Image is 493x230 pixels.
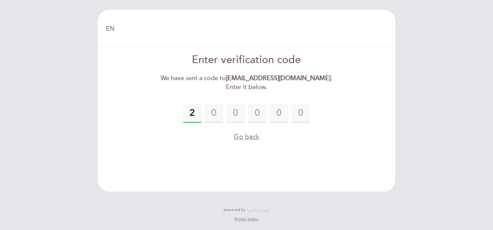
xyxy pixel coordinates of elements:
input: 0 [270,104,288,123]
img: MEITRE [247,208,269,212]
input: 0 [205,104,223,123]
input: 0 [291,104,310,123]
input: 0 [226,104,245,123]
input: 0 [183,104,202,123]
span: powered by [224,207,245,213]
div: Enter verification code [158,53,336,68]
strong: [EMAIL_ADDRESS][DOMAIN_NAME] [226,74,331,82]
a: Privacy policy [234,216,258,222]
a: powered by [224,207,269,213]
input: 0 [248,104,267,123]
button: Go back [234,132,259,142]
div: We have sent a code to . Enter it below. [158,74,336,92]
